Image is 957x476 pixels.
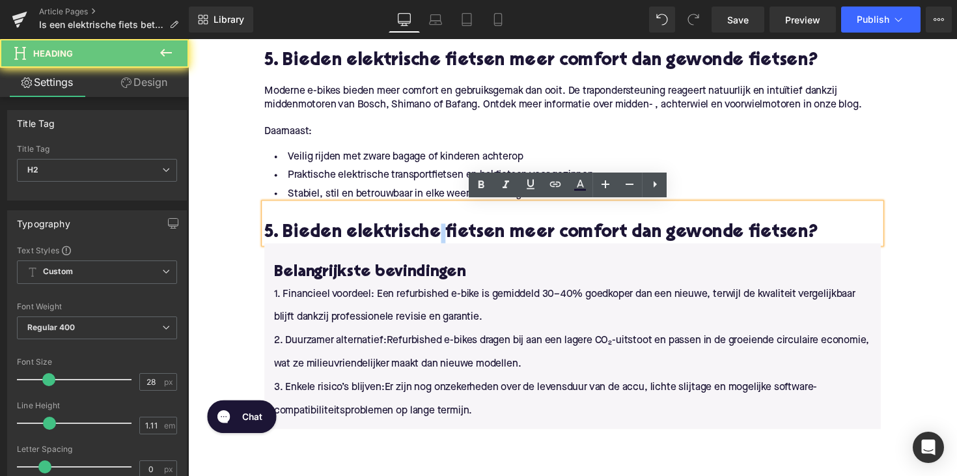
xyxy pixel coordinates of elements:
iframe: Gorgias live chat messenger [13,365,97,408]
b: Custom [43,266,73,277]
a: Desktop [389,7,420,33]
span: px [164,465,175,473]
a: New Library [189,7,253,33]
span: Save [727,13,749,27]
span: px [164,378,175,386]
span: Preview [785,13,820,27]
b: Regular 400 [27,322,76,332]
button: Undo [649,7,675,33]
h3: Belangrijkste bevindingen [88,229,700,249]
span: 2. Duurzamer alternatief: [88,303,203,314]
p: Daarnaast: [78,88,710,102]
button: More [926,7,952,33]
b: H2 [27,165,38,175]
span: Heading [33,48,73,59]
a: Article Pages [39,7,189,17]
a: Preview [770,7,836,33]
p: Moderne e-bikes bieden meer comfort en gebruiksgemak dan ooit. De trapondersteuning reageert natu... [78,47,710,74]
li: Praktische elektrische transportfietsen en bakfietsen voor gezinnen [78,130,710,149]
h2: 5. Bieden elektrische fietsen meer comfort dan gewonde fietsen? [78,13,710,33]
span: Library [214,14,244,25]
a: Laptop [420,7,451,33]
button: Redo [680,7,706,33]
a: Tablet [451,7,482,33]
li: Stabiel, stil en betrouwbaar in elke weersomstandigheid [78,149,710,168]
span: Er zijn nog onzekerheden over de levensduur van de accu, lichte slijtage en mogelijke software-co... [88,352,645,386]
div: Text Styles [17,245,177,255]
p: 1. Financieel voordeel: Een refurbished e-bike is gemiddeld 30–40% goedkoper dan een nieuwe, terw... [88,249,700,298]
li: Veilig rijden met zware bagage of kinderen achterop [78,111,710,130]
button: Publish [841,7,921,33]
div: Title Tag [17,111,55,129]
span: Is een elektrische fiets beter dan een gewone fiets? 5 redenen. [39,20,164,30]
div: Font Weight [17,302,177,311]
span: Publish [857,14,889,25]
p: 3. Enkele risico’s blijven: [88,345,700,393]
div: Open Intercom Messenger [913,432,944,463]
a: Design [97,68,191,97]
div: Line Height [17,401,177,410]
div: Font Size [17,357,177,367]
div: Typography [17,211,70,229]
div: Letter Spacing [17,445,177,454]
div: Title Tag [17,145,177,154]
a: Mobile [482,7,514,33]
span: em [164,421,175,430]
span: Refurbished e-bikes dragen bij aan een lagere CO₂-uitstoot en passen in de groeiende circulaire e... [88,303,698,338]
h2: 5. Bieden elektrische fietsen meer comfort dan gewonde fietsen? [78,189,710,209]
